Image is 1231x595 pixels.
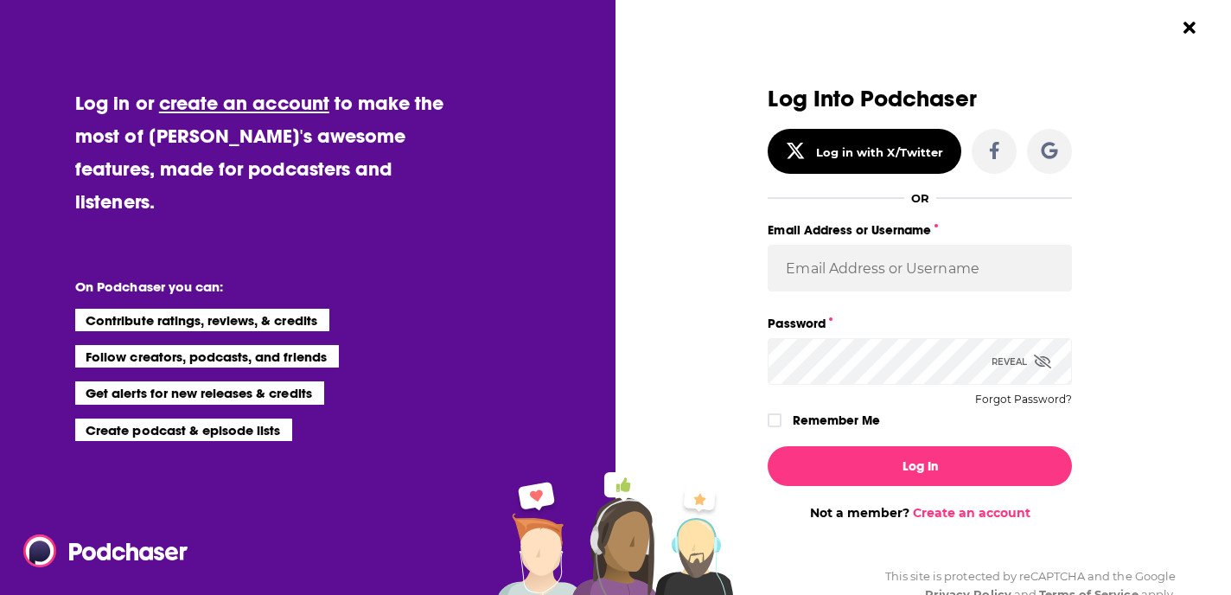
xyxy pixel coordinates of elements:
[75,278,421,295] li: On Podchaser you can:
[793,409,880,432] label: Remember Me
[75,381,323,404] li: Get alerts for new releases & credits
[768,505,1072,521] div: Not a member?
[159,91,329,115] a: create an account
[913,505,1030,521] a: Create an account
[768,129,961,174] button: Log in with X/Twitter
[75,419,292,441] li: Create podcast & episode lists
[911,191,929,205] div: OR
[23,534,175,567] a: Podchaser - Follow, Share and Rate Podcasts
[992,338,1051,385] div: Reveal
[1173,11,1206,44] button: Close Button
[768,219,1072,241] label: Email Address or Username
[75,309,329,331] li: Contribute ratings, reviews, & credits
[23,534,189,567] img: Podchaser - Follow, Share and Rate Podcasts
[768,86,1072,112] h3: Log Into Podchaser
[768,446,1072,486] button: Log In
[768,312,1072,335] label: Password
[768,245,1072,291] input: Email Address or Username
[75,345,339,368] li: Follow creators, podcasts, and friends
[816,145,943,159] div: Log in with X/Twitter
[975,393,1072,406] button: Forgot Password?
